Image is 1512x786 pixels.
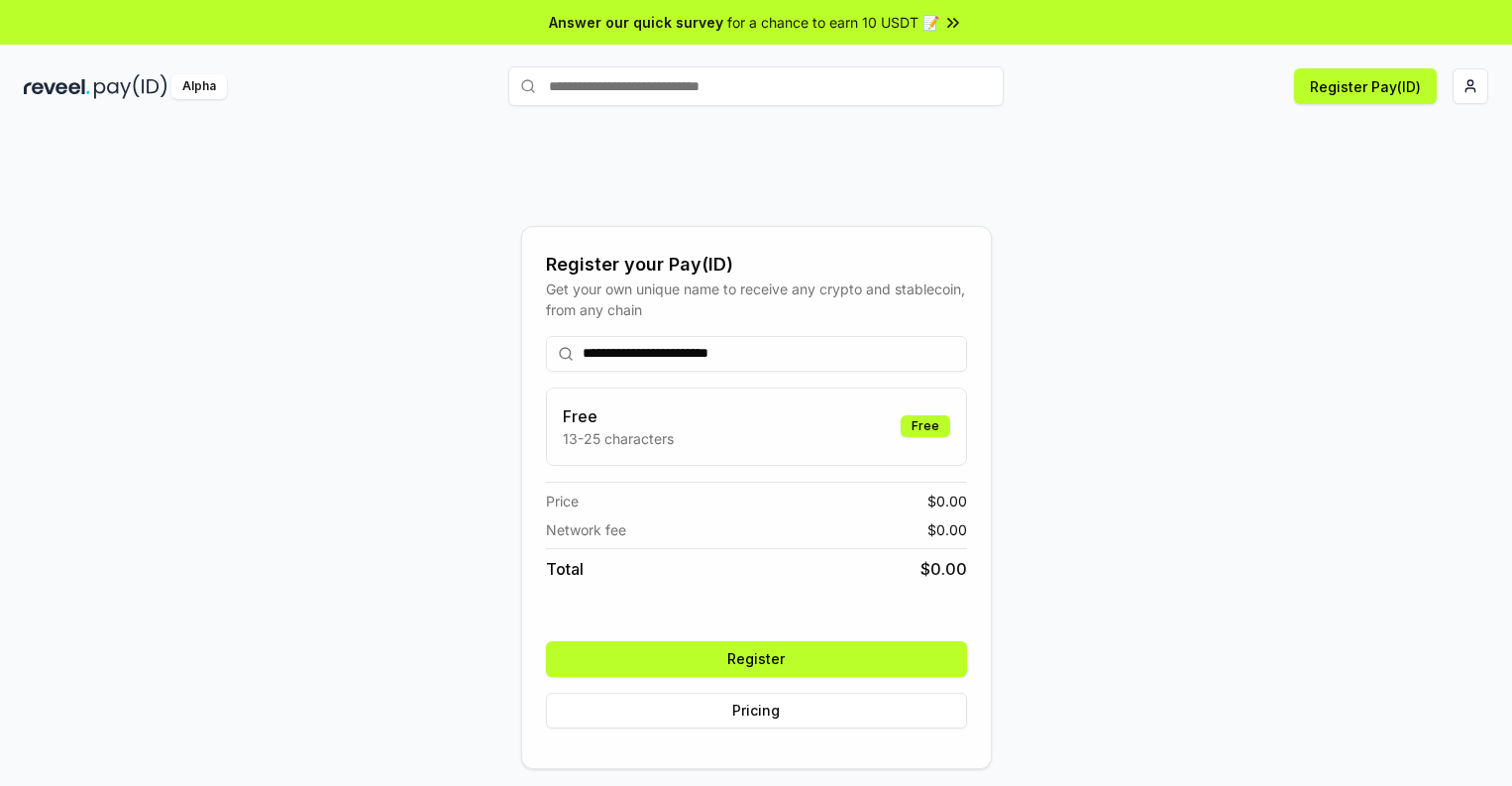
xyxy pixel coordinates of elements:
[546,557,584,581] span: Total
[546,279,967,320] div: Get your own unique name to receive any crypto and stablecoin, from any chain
[546,641,967,677] button: Register
[727,12,939,33] span: for a chance to earn 10 USDT 📝
[901,415,950,437] div: Free
[563,428,674,449] p: 13-25 characters
[1294,68,1437,104] button: Register Pay(ID)
[563,404,674,428] h3: Free
[920,557,967,581] span: $ 0.00
[94,74,167,99] img: pay_id
[24,74,90,99] img: reveel_dark
[546,693,967,729] button: Pricing
[546,251,967,279] div: Register your Pay(ID)
[549,12,723,33] span: Answer our quick survey
[546,491,579,511] span: Price
[927,491,967,511] span: $ 0.00
[171,74,227,99] div: Alpha
[927,519,967,540] span: $ 0.00
[546,519,626,540] span: Network fee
